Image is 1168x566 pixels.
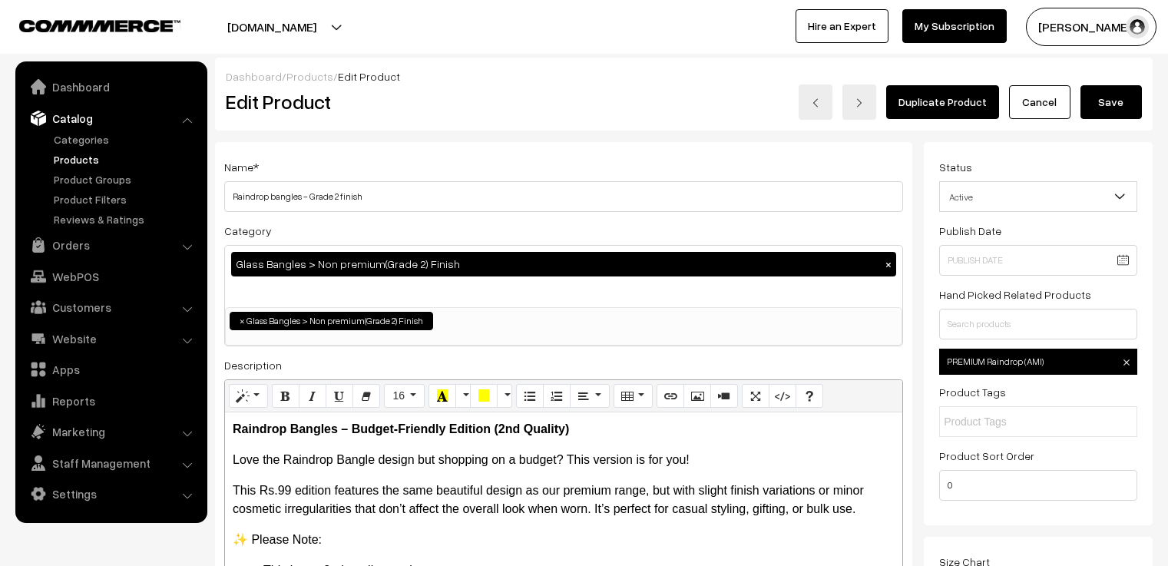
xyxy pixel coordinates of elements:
[50,211,202,227] a: Reviews & Ratings
[233,484,864,515] span: This Rs.99 edition features the same beautiful design as our premium range, but with slight finis...
[231,252,896,276] div: Glass Bangles > Non premium(Grade 2) Finish
[19,418,202,445] a: Marketing
[226,70,282,83] a: Dashboard
[939,159,972,175] label: Status
[286,70,333,83] a: Products
[326,384,353,409] button: Underline (CTRL+U)
[570,384,609,409] button: Paragraph
[224,357,282,373] label: Description
[19,20,180,31] img: COMMMERCE
[428,384,456,409] button: Recent Color
[497,384,512,409] button: More Color
[392,389,405,402] span: 16
[19,325,202,353] a: Website
[886,85,999,119] a: Duplicate Product
[769,384,796,409] button: Code View
[796,384,823,409] button: Help
[516,384,544,409] button: Unordered list (CTRL+SHIFT+NUM7)
[19,73,202,101] a: Dashboard
[1123,359,1130,366] img: close
[19,263,202,290] a: WebPOS
[352,384,380,409] button: Remove Font Style (CTRL+\)
[226,68,1142,84] div: / /
[939,223,1001,239] label: Publish Date
[19,480,202,508] a: Settings
[272,384,299,409] button: Bold (CTRL+B)
[742,384,769,409] button: Full Screen
[224,159,259,175] label: Name
[338,70,400,83] span: Edit Product
[939,448,1034,464] label: Product Sort Order
[939,286,1091,303] label: Hand Picked Related Products
[939,384,1006,400] label: Product Tags
[19,449,202,477] a: Staff Management
[470,384,498,409] button: Background Color
[939,309,1137,339] input: Search products
[229,384,268,409] button: Style
[233,422,569,435] b: Raindrop Bangles – Budget-Friendly Edition (2nd Quality)
[50,151,202,167] a: Products
[174,8,370,46] button: [DOMAIN_NAME]
[230,312,433,330] li: Glass Bangles > Non premium(Grade 2) Finish
[543,384,571,409] button: Ordered list (CTRL+SHIFT+NUM8)
[855,98,864,108] img: right-arrow.png
[796,9,888,43] a: Hire an Expert
[19,387,202,415] a: Reports
[1080,85,1142,119] button: Save
[811,98,820,108] img: left-arrow.png
[299,384,326,409] button: Italic (CTRL+I)
[657,384,684,409] button: Link (CTRL+K)
[50,171,202,187] a: Product Groups
[19,231,202,259] a: Orders
[19,293,202,321] a: Customers
[226,90,594,114] h2: Edit Product
[50,131,202,147] a: Categories
[1126,15,1149,38] img: user
[50,191,202,207] a: Product Filters
[944,414,1078,430] input: Product Tags
[224,181,903,212] input: Name
[882,257,895,271] button: ×
[939,349,1137,375] span: PREMIUM Raindrop (AMI)
[224,223,272,239] label: Category
[939,181,1137,212] span: Active
[939,245,1137,276] input: Publish Date
[614,384,653,409] button: Table
[233,533,322,546] span: ✨ Please Note:
[240,314,245,328] span: ×
[19,356,202,383] a: Apps
[1026,8,1156,46] button: [PERSON_NAME] C
[683,384,711,409] button: Picture
[455,384,471,409] button: More Color
[902,9,1007,43] a: My Subscription
[939,470,1137,501] input: Enter Number
[233,451,895,469] p: Love the Raindrop Bangle design but shopping on a budget? This version is for you!
[710,384,738,409] button: Video
[1009,85,1070,119] a: Cancel
[384,384,425,409] button: Font Size
[19,104,202,132] a: Catalog
[940,184,1137,210] span: Active
[19,15,154,34] a: COMMMERCE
